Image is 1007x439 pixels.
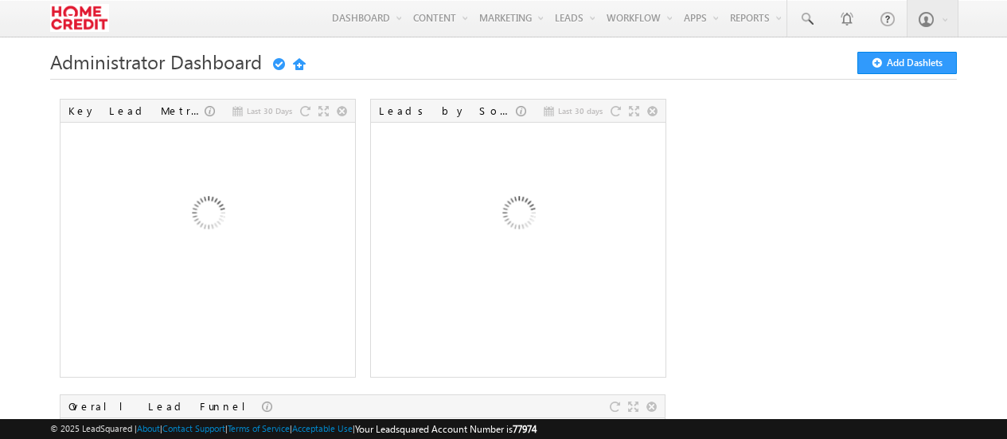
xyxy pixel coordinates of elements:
span: Your Leadsquared Account Number is [355,423,537,435]
span: Last 30 days [558,104,603,118]
span: © 2025 LeadSquared | | | | | [50,421,537,437]
span: Administrator Dashboard [50,49,262,74]
img: Loading... [122,130,293,301]
img: Loading... [432,130,603,301]
a: Terms of Service [228,423,290,433]
a: Acceptable Use [292,423,353,433]
span: 77974 [513,423,537,435]
div: Overall Lead Funnel [68,399,262,414]
div: Key Lead Metrics [68,104,205,118]
span: Last 30 Days [247,104,292,118]
button: Add Dashlets [857,52,957,74]
div: Leads by Sources [379,104,516,118]
img: Custom Logo [50,4,108,32]
a: About [137,423,160,433]
a: Contact Support [162,423,225,433]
